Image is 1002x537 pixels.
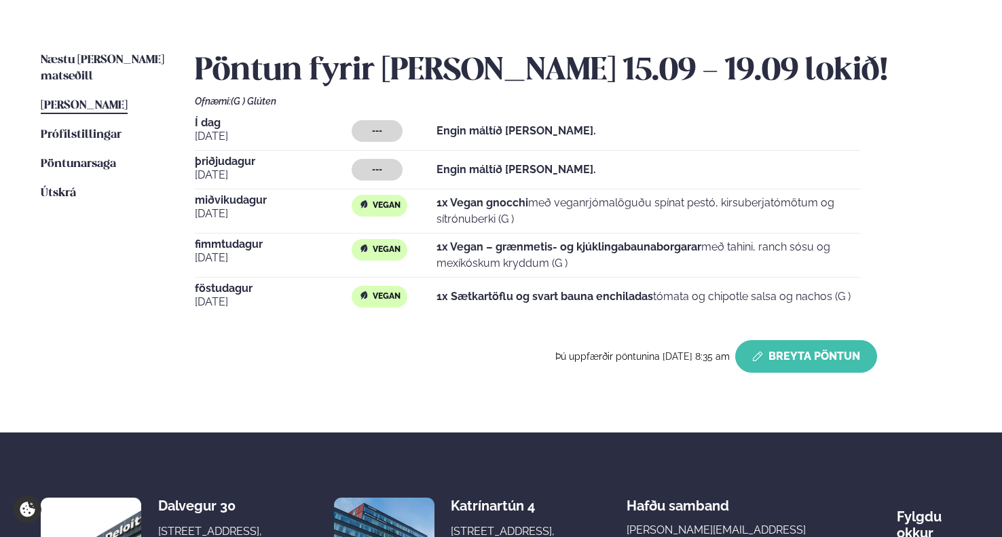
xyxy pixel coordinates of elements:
[437,124,596,137] strong: Engin máltíð [PERSON_NAME].
[195,128,352,145] span: [DATE]
[451,498,559,514] div: Katrínartún 4
[195,206,352,222] span: [DATE]
[437,289,851,305] p: tómata og chipotle salsa og nachos (G )
[373,244,401,255] span: Vegan
[437,195,860,227] p: með veganrjómalöguðu spínat pestó, kirsuberjatómötum og sítrónuberki (G )
[195,195,352,206] span: miðvikudagur
[555,351,730,362] span: Þú uppfærðir pöntunina [DATE] 8:35 am
[735,340,877,373] button: Breyta Pöntun
[158,498,266,514] div: Dalvegur 30
[372,164,382,175] span: ---
[41,100,128,111] span: [PERSON_NAME]
[358,290,369,301] img: Vegan.svg
[41,129,122,141] span: Prófílstillingar
[41,52,168,85] a: Næstu [PERSON_NAME] matseðill
[195,239,352,250] span: fimmtudagur
[195,283,352,294] span: föstudagur
[358,243,369,254] img: Vegan.svg
[195,167,352,183] span: [DATE]
[195,52,961,90] h2: Pöntun fyrir [PERSON_NAME] 15.09 - 19.09 lokið!
[437,290,653,303] strong: 1x Sætkartöflu og svart bauna enchiladas
[41,185,76,202] a: Útskrá
[195,250,352,266] span: [DATE]
[41,158,116,170] span: Pöntunarsaga
[437,163,596,176] strong: Engin máltíð [PERSON_NAME].
[358,199,369,210] img: Vegan.svg
[41,156,116,172] a: Pöntunarsaga
[41,98,128,114] a: [PERSON_NAME]
[195,294,352,310] span: [DATE]
[373,200,401,211] span: Vegan
[14,496,41,523] a: Cookie settings
[41,127,122,143] a: Prófílstillingar
[437,240,701,253] strong: 1x Vegan – grænmetis- og kjúklingabaunaborgarar
[231,96,276,107] span: (G ) Glúten
[41,54,164,82] span: Næstu [PERSON_NAME] matseðill
[627,487,729,514] span: Hafðu samband
[437,196,528,209] strong: 1x Vegan gnocchi
[373,291,401,302] span: Vegan
[437,239,860,272] p: með tahini, ranch sósu og mexíkóskum kryddum (G )
[195,156,352,167] span: þriðjudagur
[195,96,961,107] div: Ofnæmi:
[372,126,382,136] span: ---
[195,117,352,128] span: Í dag
[41,187,76,199] span: Útskrá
